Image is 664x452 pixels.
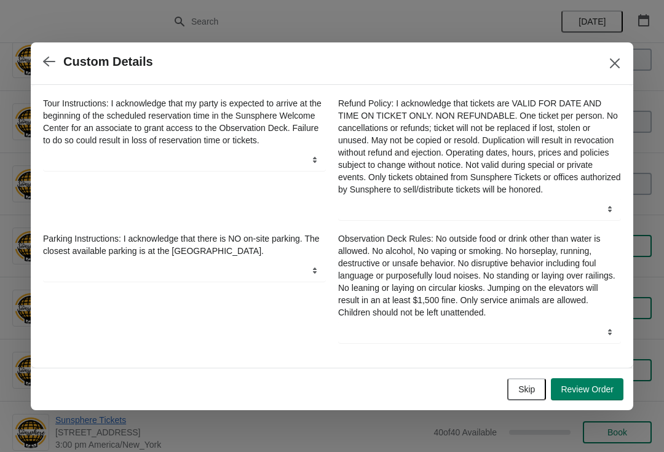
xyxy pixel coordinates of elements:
label: Tour Instructions: I acknowledge that my party is expected to arrive at the beginning of the sche... [43,97,326,146]
button: Skip [507,378,546,400]
label: Refund Policy: I acknowledge that tickets are VALID FOR DATE AND TIME ON TICKET ONLY. NON REFUNDA... [338,97,621,196]
button: Close [604,52,626,74]
span: Review Order [561,384,614,394]
span: Skip [518,384,535,394]
button: Review Order [551,378,623,400]
label: Observation Deck Rules: No outside food or drink other than water is allowed. No alcohol, No vapi... [338,232,621,319]
label: Parking Instructions: I acknowledge that there is NO on-site parking. The closest available parki... [43,232,326,257]
h2: Custom Details [63,55,153,69]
